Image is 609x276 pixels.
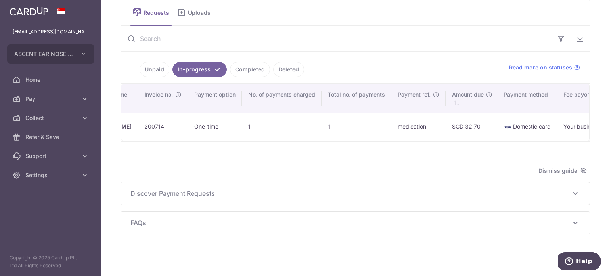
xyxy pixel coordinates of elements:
a: Unpaid [140,62,169,77]
span: Total no. of payments [328,91,385,98]
p: FAQs [130,218,580,228]
p: [EMAIL_ADDRESS][DOMAIN_NAME] [13,28,89,36]
a: Deleted [273,62,304,77]
span: Payment option [194,91,236,98]
th: No. of payments charged [242,84,322,113]
span: Help [18,6,34,13]
span: Invoice no. [144,91,173,98]
span: Fee payor [563,91,589,98]
th: Payment option [188,84,242,113]
p: Discover Payment Requests [130,189,580,198]
th: Invoice no. [138,84,188,113]
span: Support [25,152,78,160]
th: Payment method [497,84,557,113]
span: Requests [144,9,172,17]
span: Pay [25,95,78,103]
img: visa-sm-192604c4577d2d35970c8ed26b86981c2741ebd56154ab54ad91a526f0f24972.png [504,123,511,131]
td: medication [391,113,446,141]
th: Amount due : activate to sort column ascending [446,84,497,113]
span: Discover Payment Requests [130,189,571,198]
th: Total no. of payments [322,84,391,113]
span: Collect [25,114,78,122]
span: Home [25,76,78,84]
td: 200714 [138,113,188,141]
span: Domestic card [513,123,551,130]
th: Payment ref. [391,84,446,113]
span: No. of payments charged [248,91,315,98]
th: Fee payor [557,84,606,113]
iframe: Opens a widget where you can find more information [558,252,601,272]
td: SGD 32.70 [446,113,497,141]
span: Uploads [188,9,216,17]
span: Amount due [452,91,484,98]
td: 1 [242,113,322,141]
a: In-progress [172,62,227,77]
a: Read more on statuses [509,64,580,71]
input: Search [121,26,552,51]
span: Dismiss guide [538,166,587,176]
span: Read more on statuses [509,64,572,71]
img: CardUp [10,6,48,16]
a: Completed [230,62,270,77]
td: One-time [188,113,242,141]
span: ASCENT EAR NOSE THROAT SPECIALIST GROUP PTE. LTD. [14,50,73,58]
span: FAQs [130,218,571,228]
span: Payment ref. [398,91,431,98]
td: Your business [557,113,606,141]
span: Refer & Save [25,133,78,141]
span: Settings [25,171,78,179]
td: 1 [322,113,391,141]
button: ASCENT EAR NOSE THROAT SPECIALIST GROUP PTE. LTD. [7,44,94,64]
